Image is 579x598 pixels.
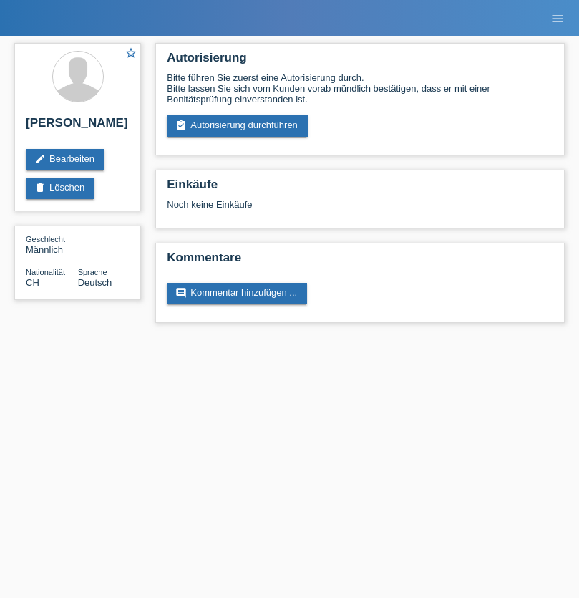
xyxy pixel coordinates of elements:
[78,277,112,288] span: Deutsch
[34,182,46,193] i: delete
[26,233,78,255] div: Männlich
[167,72,553,105] div: Bitte führen Sie zuerst eine Autorisierung durch. Bitte lassen Sie sich vom Kunden vorab mündlich...
[125,47,137,62] a: star_border
[26,277,39,288] span: Schweiz
[167,199,553,221] div: Noch keine Einkäufe
[175,287,187,299] i: comment
[26,268,65,276] span: Nationalität
[550,11,565,26] i: menu
[167,283,307,304] a: commentKommentar hinzufügen ...
[26,149,104,170] a: editBearbeiten
[167,51,553,72] h2: Autorisierung
[167,178,553,199] h2: Einkäufe
[78,268,107,276] span: Sprache
[167,251,553,272] h2: Kommentare
[167,115,308,137] a: assignment_turned_inAutorisierung durchführen
[34,153,46,165] i: edit
[26,178,94,199] a: deleteLöschen
[26,235,65,243] span: Geschlecht
[175,120,187,131] i: assignment_turned_in
[543,14,572,22] a: menu
[125,47,137,59] i: star_border
[26,116,130,138] h2: [PERSON_NAME]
